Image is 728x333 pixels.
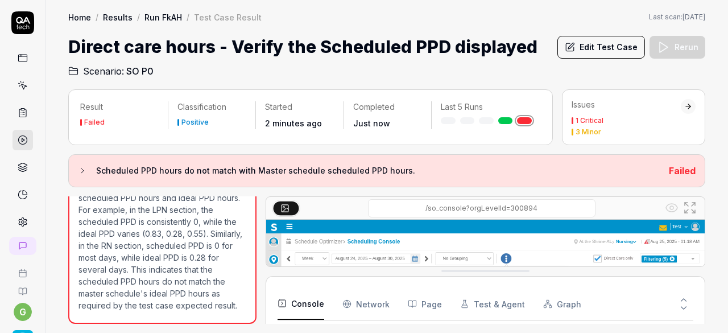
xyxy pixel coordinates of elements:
[14,303,32,321] button: g
[5,278,40,296] a: Documentation
[84,119,105,126] div: Failed
[96,11,98,23] div: /
[9,237,36,255] a: New conversation
[96,164,660,178] h3: Scheduled PPD hours do not match with Master schedule scheduled PPD hours.
[353,101,422,113] p: Completed
[5,260,40,278] a: Book a call with us
[187,11,189,23] div: /
[68,34,537,60] h1: Direct care hours - Verify the Scheduled PPD displayed
[460,288,525,320] button: Test & Agent
[144,11,182,23] a: Run FkAH
[194,11,262,23] div: Test Case Result
[682,13,705,21] time: [DATE]
[649,12,705,22] span: Last scan:
[181,119,209,126] div: Positive
[278,288,324,320] button: Console
[557,36,645,59] button: Edit Test Case
[68,64,154,78] a: Scenario:SO P0
[342,288,390,320] button: Network
[177,101,246,113] p: Classification
[81,64,124,78] span: Scenario:
[543,288,581,320] button: Graph
[353,118,390,128] time: Just now
[650,36,705,59] button: Rerun
[649,12,705,22] button: Last scan:[DATE]
[663,199,681,217] button: Show all interative elements
[126,64,154,78] span: SO P0
[681,199,699,217] button: Open in full screen
[265,118,322,128] time: 2 minutes ago
[408,288,442,320] button: Page
[572,99,681,110] div: Issues
[576,117,603,124] div: 1 Critical
[68,11,91,23] a: Home
[441,101,532,113] p: Last 5 Runs
[78,164,660,178] button: Scheduled PPD hours do not match with Master schedule scheduled PPD hours.
[137,11,140,23] div: /
[669,165,696,176] span: Failed
[103,11,133,23] a: Results
[265,101,334,113] p: Started
[80,101,159,113] p: Result
[78,120,246,311] p: The test case expected result is that 'Direct care hours - Scheduled PPD hours should match with ...
[576,129,601,135] div: 3 Minor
